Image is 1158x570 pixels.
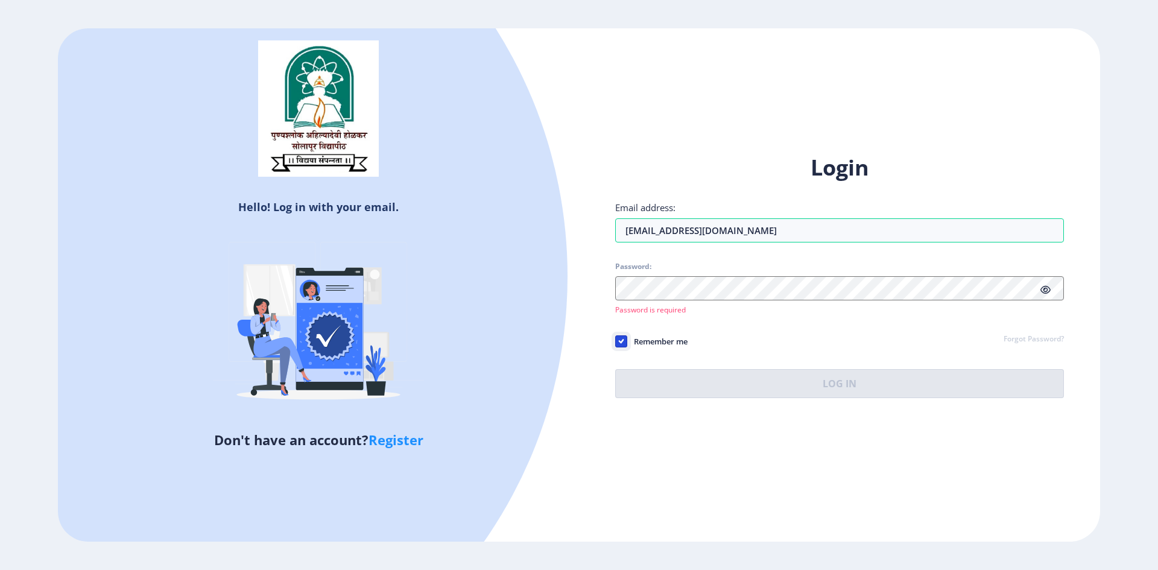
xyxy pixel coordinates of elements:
[615,305,686,315] span: Password is required
[615,262,651,271] label: Password:
[67,430,570,449] h5: Don't have an account?
[627,334,688,349] span: Remember me
[615,218,1064,242] input: Email address
[615,153,1064,182] h1: Login
[213,219,424,430] img: Verified-rafiki.svg
[615,201,675,214] label: Email address:
[258,40,379,177] img: sulogo.png
[369,431,423,449] a: Register
[615,369,1064,398] button: Log In
[1004,334,1064,345] a: Forgot Password?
